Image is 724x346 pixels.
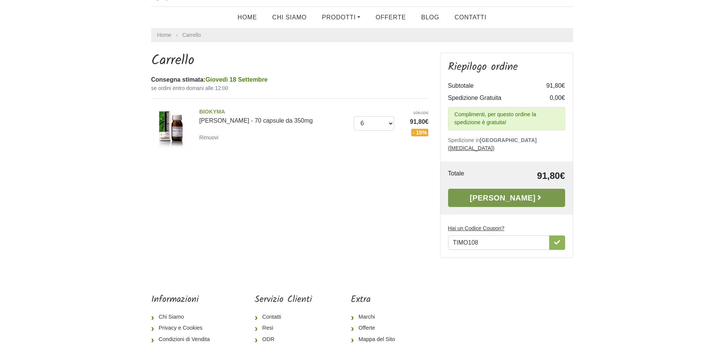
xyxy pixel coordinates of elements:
[535,80,565,92] td: 91,80€
[351,311,401,323] a: Marchi
[149,105,194,150] img: Cardo Mariano - 70 capsule da 350mg
[151,28,573,42] nav: breadcrumb
[199,108,348,116] span: BIOKYMA
[448,136,565,152] p: Spedizione in
[151,334,216,345] a: Condizioni di Vendita
[480,137,537,143] b: [GEOGRAPHIC_DATA]
[351,322,401,334] a: Offerte
[151,311,216,323] a: Chi Siamo
[368,10,413,25] a: OFFERTE
[351,334,401,345] a: Mappa del Sito
[448,224,505,232] label: Hai un Codice Coupon?
[400,110,429,116] del: 108,00€
[447,10,494,25] a: Contatti
[157,31,171,39] a: Home
[255,294,312,305] h5: Servizio Clienti
[255,322,312,334] a: Resi
[448,225,505,231] u: Hai un Codice Coupon?
[491,169,565,183] td: 91,80€
[448,169,491,183] td: Totale
[448,145,494,151] a: ([MEDICAL_DATA])
[448,107,565,130] div: Complimenti, per questo ordine la spedizione è gratuita!
[199,133,222,142] a: Rimuovi
[448,235,550,250] input: Hai un Codice Coupon?
[182,32,201,38] a: Carrello
[448,61,565,74] h3: Riepilogo ordine
[535,92,565,104] td: 0,00€
[314,10,368,25] a: Prodotti
[448,189,565,207] a: [PERSON_NAME]
[448,92,535,104] td: Spedizione Gratuita
[230,10,265,25] a: Home
[413,10,447,25] a: Blog
[199,108,348,124] a: BIOKYMA[PERSON_NAME] - 70 capsule da 350mg
[151,75,429,84] div: Consegna stimata:
[151,294,216,305] h5: Informazioni
[151,84,429,92] small: se ordini entro domani alle 12:00
[351,294,401,305] h5: Extra
[255,334,312,345] a: ODR
[440,294,573,321] iframe: fb:page Facebook Social Plugin
[265,10,314,25] a: Chi Siamo
[448,80,535,92] td: Subtotale
[151,322,216,334] a: Privacy e Cookies
[151,53,429,69] h1: Carrello
[400,117,429,126] span: 91,80€
[206,76,268,83] span: Giovedì 18 Settembre
[255,311,312,323] a: Contatti
[411,129,429,136] span: - 15%
[199,134,219,141] small: Rimuovi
